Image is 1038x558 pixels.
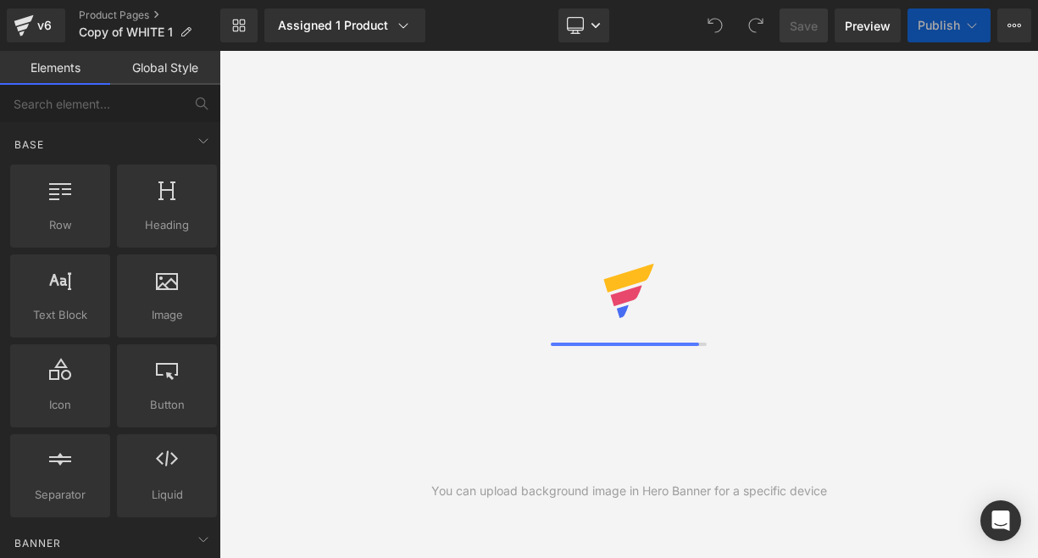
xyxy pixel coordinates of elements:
[15,396,105,414] span: Icon
[79,8,220,22] a: Product Pages
[431,482,827,500] div: You can upload background image in Hero Banner for a specific device
[15,306,105,324] span: Text Block
[34,14,55,36] div: v6
[220,8,258,42] a: New Library
[997,8,1031,42] button: More
[698,8,732,42] button: Undo
[7,8,65,42] a: v6
[13,137,46,153] span: Base
[908,8,991,42] button: Publish
[980,500,1021,541] div: Open Intercom Messenger
[122,486,212,504] span: Liquid
[739,8,773,42] button: Redo
[278,17,412,34] div: Assigned 1 Product
[15,216,105,234] span: Row
[15,486,105,504] span: Separator
[845,17,891,35] span: Preview
[13,535,63,551] span: Banner
[122,216,212,234] span: Heading
[918,19,960,32] span: Publish
[835,8,901,42] a: Preview
[110,51,220,85] a: Global Style
[122,396,212,414] span: Button
[122,306,212,324] span: Image
[79,25,173,39] span: Copy of WHITE 1
[790,17,818,35] span: Save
